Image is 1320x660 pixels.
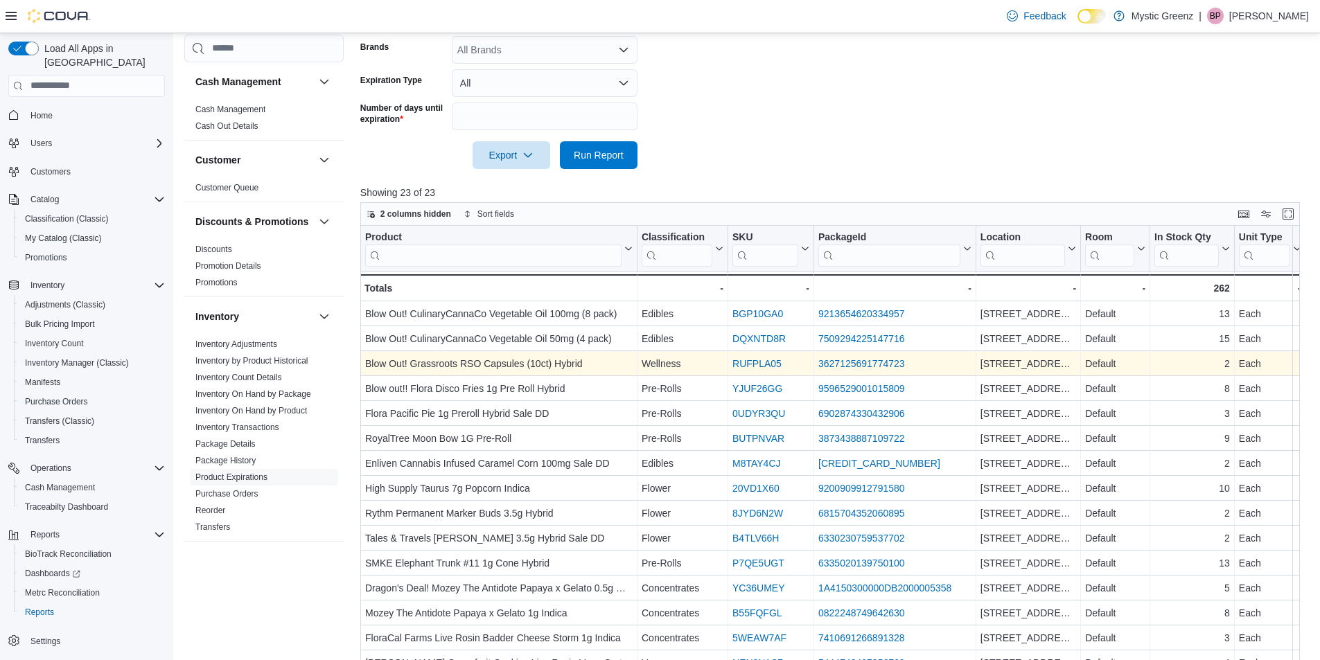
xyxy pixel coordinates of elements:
[1239,231,1301,266] button: Unit Type
[14,248,170,267] button: Promotions
[19,211,114,227] a: Classification (Classic)
[1154,405,1230,422] div: 3
[19,432,65,449] a: Transfers
[19,335,89,352] a: Inventory Count
[25,377,60,388] span: Manifests
[19,335,165,352] span: Inventory Count
[980,455,1076,472] div: [STREET_ADDRESS]
[365,480,633,497] div: High Supply Taurus 7g Popcorn Indica
[365,380,633,397] div: Blow out!! Flora Disco Fries 1g Pre Roll Hybrid
[19,546,117,562] a: BioTrack Reconciliation
[195,121,258,132] span: Cash Out Details
[195,339,277,350] span: Inventory Adjustments
[25,460,165,476] span: Operations
[195,75,313,89] button: Cash Management
[1199,8,1202,24] p: |
[25,107,165,124] span: Home
[14,295,170,314] button: Adjustments (Classic)
[25,277,165,294] span: Inventory
[1239,231,1290,266] div: Unit Type
[19,316,165,332] span: Bulk Pricing Import
[1239,480,1301,497] div: Each
[195,75,281,89] h3: Cash Management
[1239,330,1301,347] div: Each
[14,314,170,334] button: Bulk Pricing Import
[19,374,66,391] a: Manifests
[818,231,971,266] button: PackageId
[3,161,170,181] button: Customers
[980,231,1076,266] button: Location
[1239,405,1301,422] div: Each
[195,554,229,568] h3: Loyalty
[1239,455,1301,472] div: Each
[365,405,633,422] div: Flora Pacific Pie 1g Preroll Hybrid Sale DD
[25,338,84,349] span: Inventory Count
[14,209,170,229] button: Classification (Classic)
[316,73,333,90] button: Cash Management
[732,458,781,469] a: M8TAY4CJ
[1085,231,1134,244] div: Room
[1085,480,1145,497] div: Default
[380,208,451,220] span: 2 columns hidden
[195,489,258,499] a: Purchase Orders
[1023,9,1066,23] span: Feedback
[195,104,265,115] span: Cash Management
[19,413,165,429] span: Transfers (Classic)
[25,607,54,618] span: Reports
[195,339,277,349] a: Inventory Adjustments
[19,296,111,313] a: Adjustments (Classic)
[1258,206,1274,222] button: Display options
[25,396,88,407] span: Purchase Orders
[19,316,100,332] a: Bulk Pricing Import
[195,389,311,400] span: Inventory On Hand by Package
[1154,505,1230,521] div: 2
[732,632,786,643] a: 5WEAW7AF
[195,472,267,483] span: Product Expirations
[732,558,784,569] a: P7QE5UGT
[1154,231,1219,266] div: In Stock Qty
[980,480,1076,497] div: [STREET_ADDRESS]
[642,530,723,546] div: Flower
[1154,480,1230,497] div: 10
[195,438,256,449] span: Package Details
[732,231,809,266] button: SKU
[19,230,165,247] span: My Catalog (Classic)
[195,153,313,167] button: Customer
[25,299,105,310] span: Adjustments (Classic)
[316,152,333,168] button: Customer
[1239,430,1301,447] div: Each
[195,422,279,432] a: Inventory Transactions
[642,280,723,296] div: -
[642,455,723,472] div: Edibles
[980,305,1076,322] div: [STREET_ADDRESS]
[195,406,307,416] a: Inventory On Hand by Product
[30,280,64,291] span: Inventory
[19,393,165,410] span: Purchase Orders
[28,9,90,23] img: Cova
[980,505,1076,521] div: [STREET_ADDRESS]
[642,231,723,266] button: Classification
[732,582,784,594] a: YC36UMEY
[818,280,971,296] div: -
[818,508,905,519] a: 6815704352060895
[1239,505,1301,521] div: Each
[365,231,622,266] div: Product
[195,310,313,323] button: Inventory
[818,632,905,643] a: 7410691266891328
[14,411,170,431] button: Transfers (Classic)
[19,499,165,515] span: Traceabilty Dashboard
[818,231,960,244] div: PackageId
[732,508,783,519] a: 8JYD6N2W
[25,416,94,427] span: Transfers (Classic)
[25,526,65,543] button: Reports
[19,565,86,582] a: Dashboards
[19,211,165,227] span: Classification (Classic)
[19,355,165,371] span: Inventory Manager (Classic)
[574,148,624,162] span: Run Report
[818,383,905,394] a: 9596529001015809
[360,42,389,53] label: Brands
[14,392,170,411] button: Purchase Orders
[30,166,71,177] span: Customers
[980,231,1065,266] div: Location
